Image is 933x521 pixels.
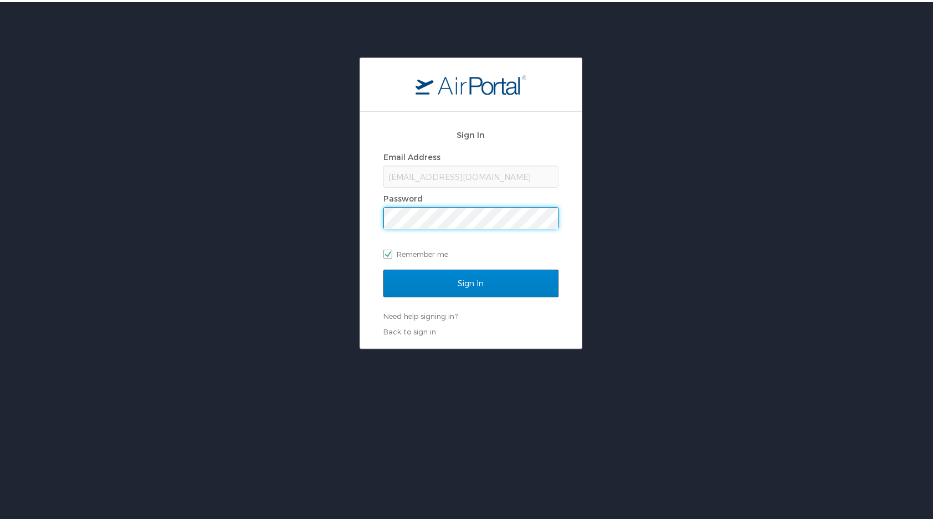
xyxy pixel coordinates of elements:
[383,126,558,139] h2: Sign In
[383,192,423,201] label: Password
[383,244,558,260] label: Remember me
[383,325,436,334] a: Back to sign in
[383,267,558,295] input: Sign In
[383,150,440,159] label: Email Address
[416,73,526,92] img: logo
[383,309,458,318] a: Need help signing in?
